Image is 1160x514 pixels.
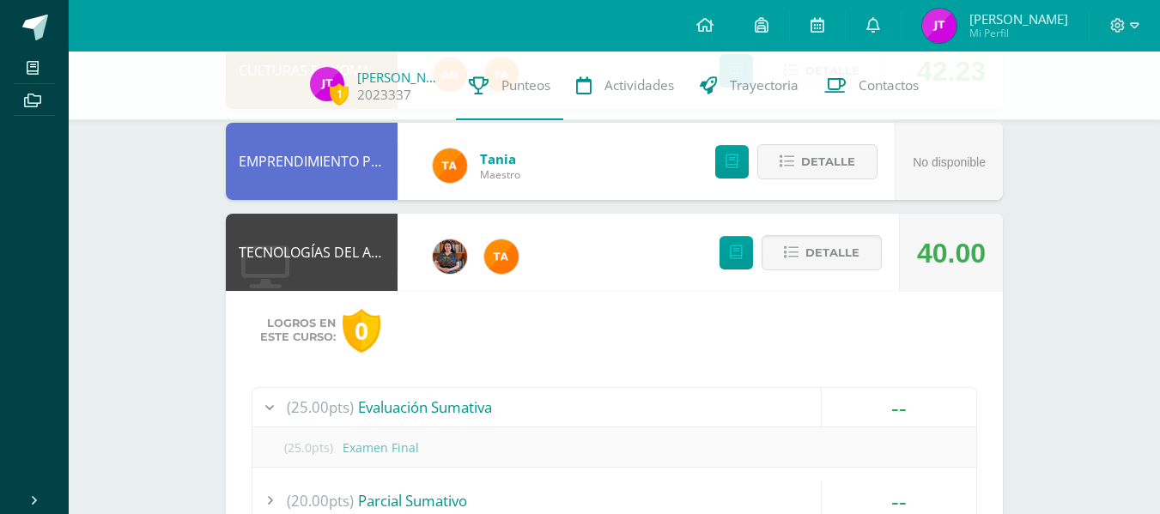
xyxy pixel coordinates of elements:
a: Actividades [563,51,687,120]
div: TECNOLOGÍAS DEL APRENDIZAJE Y LA COMUNICACIÓN [226,214,398,291]
span: Trayectoria [730,76,799,94]
img: 12c8e9fd370cddd27b8f04261aae6b27.png [922,9,957,43]
img: 12c8e9fd370cddd27b8f04261aae6b27.png [310,67,344,101]
span: (25.00pts) [287,388,354,426]
img: 60a759e8b02ec95d430434cf0c0a55c7.png [433,239,467,274]
span: Detalle [805,237,859,269]
div: -- [822,388,976,426]
a: Punteos [456,51,563,120]
button: Detalle [757,144,878,179]
span: Punteos [501,76,550,94]
a: Tania [480,150,520,167]
span: (25.0pts) [274,428,343,467]
span: Mi Perfil [969,26,1068,40]
button: Detalle [762,235,882,270]
a: Trayectoria [687,51,811,120]
img: feaeb2f9bb45255e229dc5fdac9a9f6b.png [433,148,467,183]
div: Examen Final [252,428,976,467]
span: Detalle [801,146,855,178]
span: [PERSON_NAME] [969,10,1068,27]
span: Logros en este curso: [260,317,336,344]
span: No disponible [913,155,986,169]
div: Evaluación Sumativa [252,388,976,426]
a: [PERSON_NAME] [357,69,443,86]
div: EMPRENDIMIENTO PARA LA PRODUCTIVIDAD [226,123,398,200]
a: Contactos [811,51,932,120]
div: 0 [343,309,380,353]
span: Actividades [604,76,674,94]
div: 40.00 [917,215,986,292]
span: Contactos [859,76,919,94]
a: 2023337 [357,86,411,104]
span: 1 [330,83,349,105]
span: Maestro [480,167,520,182]
img: feaeb2f9bb45255e229dc5fdac9a9f6b.png [484,239,519,274]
